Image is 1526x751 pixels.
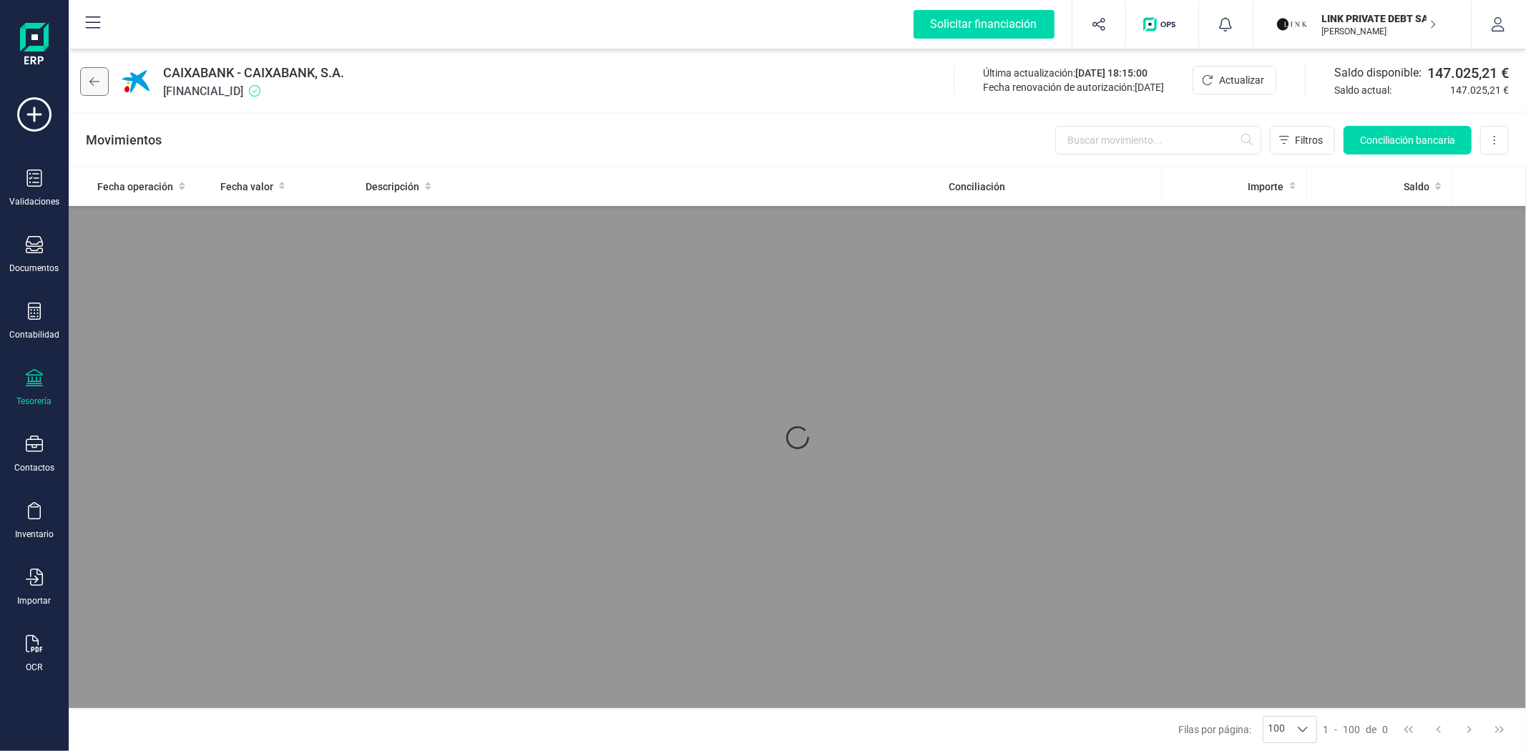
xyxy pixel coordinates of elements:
img: Logo de OPS [1143,17,1181,31]
span: de [1366,722,1376,737]
span: CAIXABANK - CAIXABANK, S.A. [163,63,344,83]
span: Saldo [1404,180,1429,194]
span: 100 [1263,717,1289,742]
button: LILINK PRIVATE DEBT SA[PERSON_NAME] [1271,1,1454,47]
p: Movimientos [86,130,162,150]
div: Documentos [10,262,59,274]
div: Contactos [14,462,54,473]
span: Fecha operación [97,180,173,194]
span: Conciliación [949,180,1005,194]
div: Contabilidad [9,329,59,340]
div: Filas por página: [1178,716,1317,743]
div: Última actualización: [983,66,1164,80]
button: Conciliación bancaria [1344,126,1472,154]
div: Inventario [15,529,54,540]
div: Validaciones [9,196,59,207]
input: Buscar movimiento... [1055,126,1261,154]
span: [DATE] [1135,82,1164,93]
button: Next Page [1456,716,1483,743]
div: Tesorería [17,396,52,407]
span: Filtros [1295,133,1323,147]
div: OCR [26,662,43,673]
span: Fecha valor [220,180,273,194]
button: First Page [1395,716,1422,743]
button: Last Page [1486,716,1513,743]
span: Actualizar [1219,73,1264,87]
div: - [1323,722,1388,737]
span: Importe [1248,180,1284,194]
p: [PERSON_NAME] [1322,26,1437,37]
span: 1 [1323,722,1329,737]
span: Conciliación bancaria [1360,133,1455,147]
span: Saldo actual: [1334,83,1444,97]
span: 0 [1382,722,1388,737]
button: Solicitar financiación [896,1,1072,47]
span: 147.025,21 € [1427,63,1509,83]
button: Previous Page [1425,716,1452,743]
div: Importar [18,595,52,607]
span: 147.025,21 € [1450,83,1509,97]
button: Logo de OPS [1135,1,1190,47]
p: LINK PRIVATE DEBT SA [1322,11,1437,26]
img: Logo Finanedi [20,23,49,69]
button: Filtros [1270,126,1335,154]
span: Descripción [366,180,419,194]
div: Solicitar financiación [914,10,1055,39]
img: LI [1276,9,1308,40]
span: Saldo disponible: [1334,64,1422,82]
span: [DATE] 18:15:00 [1075,67,1148,79]
button: Actualizar [1193,66,1276,94]
div: Fecha renovación de autorización: [983,80,1164,94]
span: [FINANCIAL_ID] [163,83,344,100]
span: 100 [1343,722,1360,737]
